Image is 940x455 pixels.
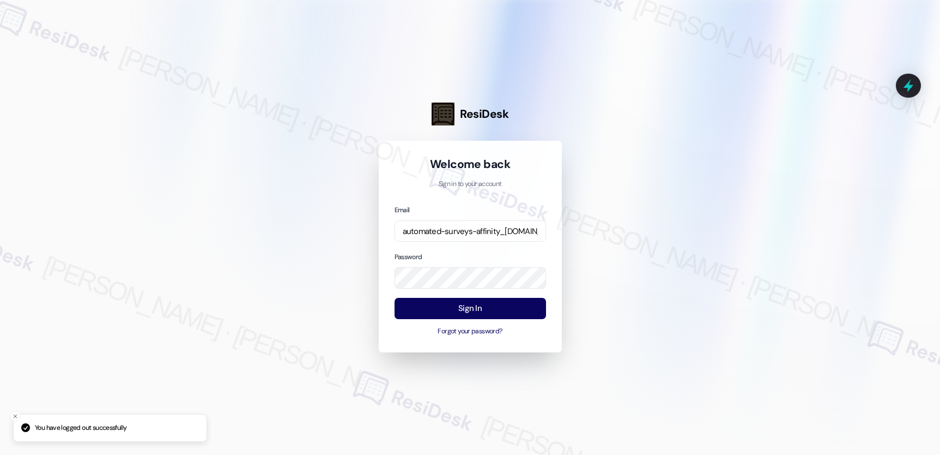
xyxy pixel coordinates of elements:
img: ResiDesk Logo [432,103,454,125]
p: You have logged out successfully [35,423,126,433]
input: name@example.com [395,220,546,242]
button: Forgot your password? [395,327,546,337]
button: Sign In [395,298,546,319]
button: Close toast [10,411,21,422]
label: Password [395,253,422,261]
span: ResiDesk [460,106,508,122]
label: Email [395,206,410,214]
h1: Welcome back [395,157,546,172]
p: Sign in to your account [395,179,546,189]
